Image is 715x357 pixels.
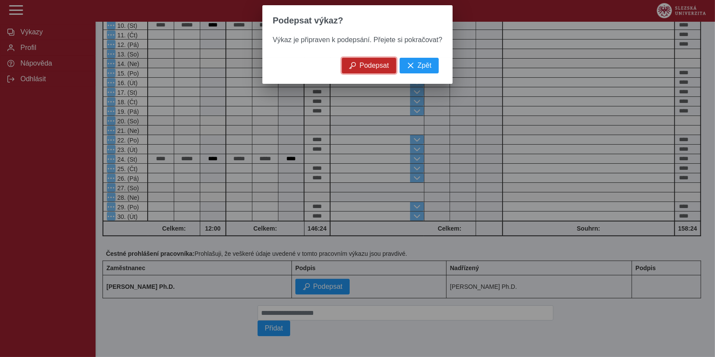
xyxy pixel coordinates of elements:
[400,58,439,73] button: Zpět
[273,16,343,26] span: Podepsat výkaz?
[417,62,431,69] span: Zpět
[342,58,397,73] button: Podepsat
[360,62,389,69] span: Podepsat
[273,36,442,43] span: Výkaz je připraven k podepsání. Přejete si pokračovat?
